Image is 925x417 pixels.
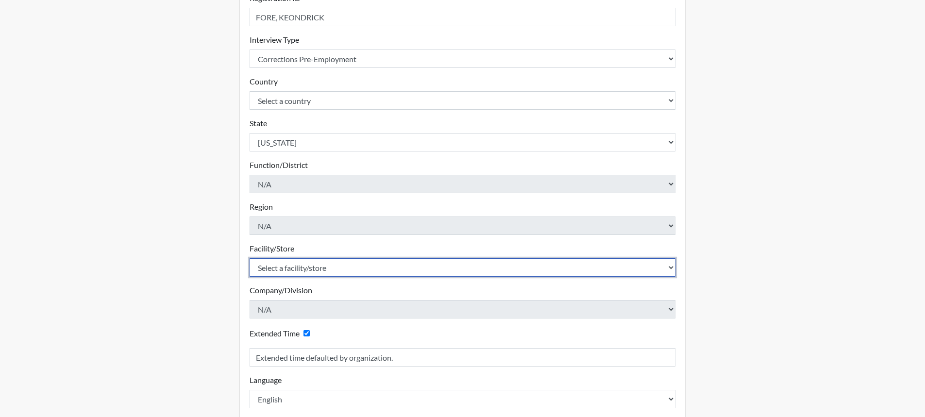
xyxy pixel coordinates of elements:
[250,348,676,367] input: Reason for Extension
[250,201,273,213] label: Region
[250,374,282,386] label: Language
[250,159,308,171] label: Function/District
[250,76,278,87] label: Country
[250,34,299,46] label: Interview Type
[250,328,300,339] label: Extended Time
[250,284,312,296] label: Company/Division
[250,117,267,129] label: State
[250,8,676,26] input: Insert a Registration ID, which needs to be a unique alphanumeric value for each interviewee
[250,243,294,254] label: Facility/Store
[250,326,314,340] div: Checking this box will provide the interviewee with an accomodation of extra time to answer each ...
